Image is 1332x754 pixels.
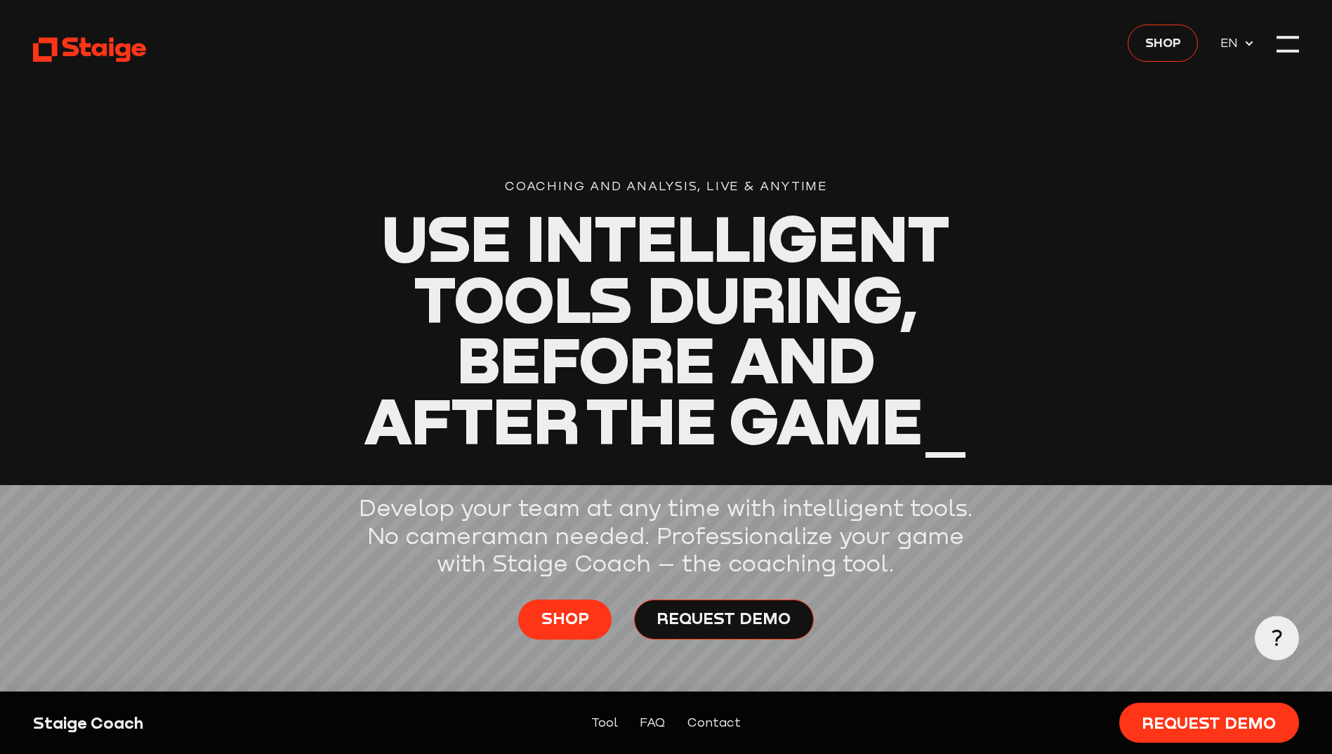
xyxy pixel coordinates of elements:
[354,494,978,577] p: Develop your team at any time with intelligent tools. No cameraman needed. Professionalize your g...
[1128,25,1198,62] a: Shop
[518,600,612,640] a: Shop
[1220,33,1244,53] span: EN
[541,607,589,629] span: Shop
[591,713,618,733] a: Tool
[634,600,814,640] a: Request Demo
[1119,703,1299,743] a: Request Demo
[657,607,791,629] span: Request Demo
[640,713,665,733] a: FAQ
[364,199,968,458] span: Use intelligent tools during, before and after the game_
[1145,32,1181,52] span: Shop
[33,712,337,734] div: Staige Coach
[354,177,978,197] div: Coaching and Analysis, Live & Anytime
[687,713,741,733] a: Contact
